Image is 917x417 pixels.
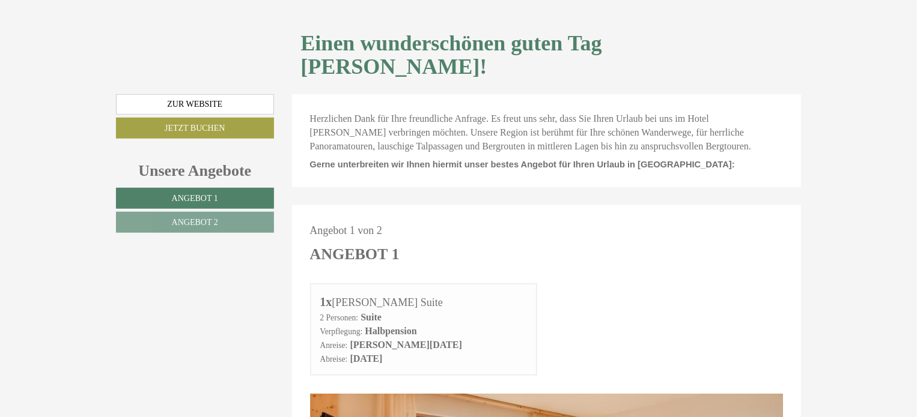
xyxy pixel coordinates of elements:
p: Herzlichen Dank für Ihre freundliche Anfrage. Es freut uns sehr, dass Sie Ihren Urlaub bei uns im... [310,112,784,154]
b: [DATE] [350,353,383,364]
b: Suite [361,312,382,322]
b: 1x [320,295,332,308]
a: Jetzt buchen [116,118,274,139]
small: 2 Personen: [320,313,359,322]
a: Zur Website [116,94,274,115]
div: Angebot 1 [310,243,400,265]
small: Anreise: [320,341,348,350]
b: [PERSON_NAME][DATE] [350,340,462,350]
span: Gerne unterbreiten wir Ihnen hiermit unser bestes Angebot für Ihren Urlaub in [GEOGRAPHIC_DATA]: [310,160,735,169]
span: Angebot 1 von 2 [310,224,383,236]
small: Abreise: [320,355,348,364]
h1: Einen wunderschönen guten Tag [PERSON_NAME]! [301,32,793,79]
span: Angebot 1 [172,194,218,203]
small: Verpflegung: [320,327,363,336]
span: Angebot 2 [172,218,218,227]
div: Unsere Angebote [116,160,274,182]
div: [PERSON_NAME] Suite [320,293,528,311]
b: Halbpension [365,326,416,336]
